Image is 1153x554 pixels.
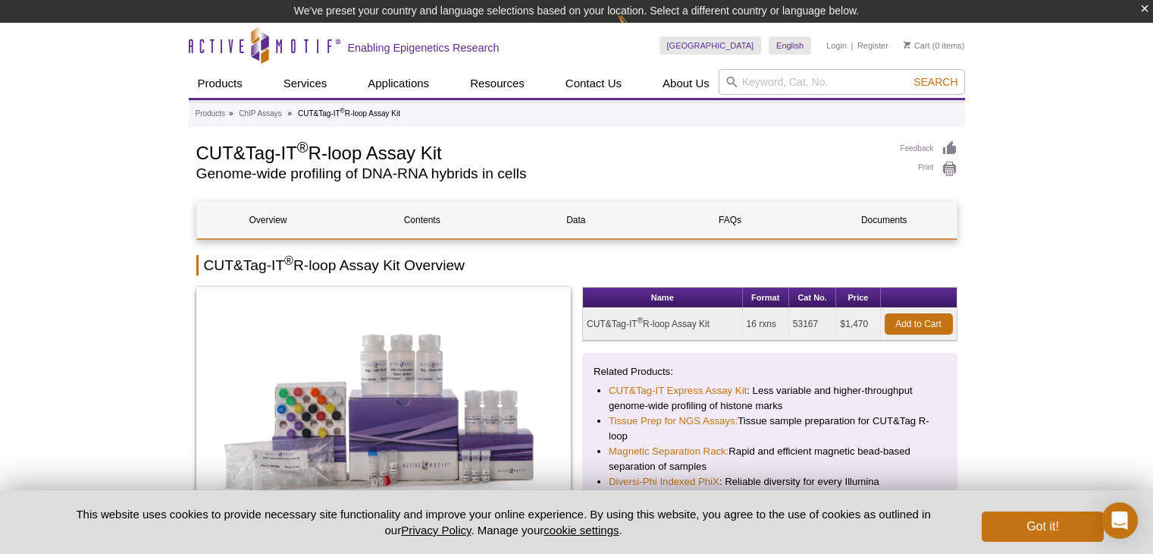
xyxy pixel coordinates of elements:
[789,308,837,341] td: 53167
[885,313,953,335] a: Add to Cart
[351,202,493,238] a: Contents
[583,308,743,341] td: CUT&Tag-IT R-loop Assay Kit
[461,69,534,98] a: Resources
[50,506,957,538] p: This website uses cookies to provide necessary site functionality and improve your online experie...
[284,254,293,267] sup: ®
[609,414,931,444] li: Tissue sample preparation for CUT&Tag R-loop
[274,69,337,98] a: Services
[298,109,400,118] li: CUT&Tag-IT R-loop Assay Kit
[638,316,643,325] sup: ®
[1101,502,1138,539] div: Open Intercom Messenger
[904,41,910,49] img: Your Cart
[660,36,762,55] a: [GEOGRAPHIC_DATA]
[196,255,957,275] h2: CUT&Tag-IT R-loop Assay Kit Overview
[743,288,789,308] th: Format
[813,202,955,238] a: Documents
[196,287,572,537] img: CUT&Tag-IT<sup>®</sup> R-loop Assay Kit
[359,69,438,98] a: Applications
[609,383,747,398] a: CUT&Tag-IT Express Assay Kit
[857,40,888,51] a: Register
[197,202,340,238] a: Overview
[851,36,854,55] li: |
[556,69,631,98] a: Contact Us
[401,524,471,537] a: Privacy Policy
[904,40,930,51] a: Cart
[609,414,738,429] a: Tissue Prep for NGS Assays:
[901,140,957,157] a: Feedback
[288,109,293,118] li: »
[594,364,946,379] p: Related Products:
[743,308,789,341] td: 16 rxns
[196,140,885,163] h1: CUT&Tag-IT R-loop Assay Kit
[909,75,962,89] button: Search
[229,109,233,118] li: »
[196,167,885,181] h2: Genome-wide profiling of DNA-RNA hybrids in cells
[505,202,647,238] a: Data
[196,107,225,121] a: Products
[348,41,500,55] h2: Enabling Epigenetics Research
[544,524,619,537] button: cookie settings
[239,107,282,121] a: ChIP Assays
[836,288,880,308] th: Price
[913,76,957,88] span: Search
[617,11,657,47] img: Change Here
[836,308,880,341] td: $1,470
[609,474,719,489] a: Diversi-Phi Indexed PhiX
[769,36,811,55] a: English
[297,139,309,156] sup: ®
[719,69,965,95] input: Keyword, Cat. No.
[659,202,801,238] a: FAQs
[904,36,965,55] li: (0 items)
[982,512,1103,542] button: Got it!
[789,288,837,308] th: Cat No.
[609,383,931,414] li: : Less variable and higher-throughput genome-wide profiling of histone marks
[583,288,743,308] th: Name
[609,444,931,474] li: Rapid and efficient magnetic bead-based separation of samples
[901,161,957,178] a: Print
[609,444,728,459] a: Magnetic Separation Rack:
[189,69,252,98] a: Products
[826,40,847,51] a: Login
[340,107,345,115] sup: ®
[653,69,719,98] a: About Us
[609,474,931,505] li: : Reliable diversity for every Illumina sequencing run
